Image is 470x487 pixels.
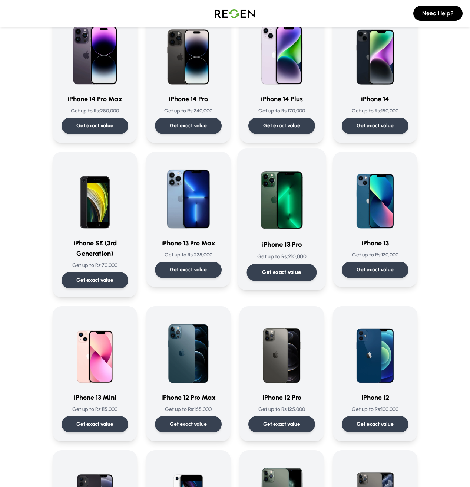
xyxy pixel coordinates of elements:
[76,122,113,130] p: Get exact value
[263,122,300,130] p: Get exact value
[248,17,315,88] img: iPhone 14 Plus
[62,406,128,413] p: Get up to Rs: 115,000
[247,253,317,261] p: Get up to Rs: 210,000
[248,315,315,386] img: iPhone 12 Pro
[248,392,315,403] h3: iPhone 12 Pro
[62,262,128,269] p: Get up to Rs: 70,000
[342,251,408,259] p: Get up to Rs: 130,000
[413,6,463,21] button: Need Help?
[155,406,222,413] p: Get up to Rs: 165,000
[155,238,222,248] h3: iPhone 13 Pro Max
[76,421,113,428] p: Get exact value
[155,17,222,88] img: iPhone 14 Pro
[342,406,408,413] p: Get up to Rs: 100,000
[357,421,394,428] p: Get exact value
[62,161,128,232] img: iPhone SE (3rd Generation)
[62,94,128,104] h3: iPhone 14 Pro Max
[155,94,222,104] h3: iPhone 14 Pro
[342,238,408,248] h3: iPhone 13
[170,421,207,428] p: Get exact value
[62,107,128,115] p: Get up to Rs: 280,000
[155,251,222,259] p: Get up to Rs: 235,000
[342,94,408,104] h3: iPhone 14
[62,17,128,88] img: iPhone 14 Pro Max
[342,17,408,88] img: iPhone 14
[209,3,261,24] img: Logo
[62,392,128,403] h3: iPhone 13 Mini
[357,122,394,130] p: Get exact value
[62,315,128,386] img: iPhone 13 Mini
[155,107,222,115] p: Get up to Rs: 240,000
[342,107,408,115] p: Get up to Rs: 150,000
[248,94,315,104] h3: iPhone 14 Plus
[248,107,315,115] p: Get up to Rs: 170,000
[262,268,301,276] p: Get exact value
[342,315,408,386] img: iPhone 12
[170,266,207,274] p: Get exact value
[342,392,408,403] h3: iPhone 12
[155,161,222,232] img: iPhone 13 Pro Max
[62,238,128,259] h3: iPhone SE (3rd Generation)
[247,158,317,233] img: iPhone 13 Pro
[247,239,317,250] h3: iPhone 13 Pro
[76,277,113,284] p: Get exact value
[357,266,394,274] p: Get exact value
[248,406,315,413] p: Get up to Rs: 125,000
[155,315,222,386] img: iPhone 12 Pro Max
[342,161,408,232] img: iPhone 13
[263,421,300,428] p: Get exact value
[170,122,207,130] p: Get exact value
[155,392,222,403] h3: iPhone 12 Pro Max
